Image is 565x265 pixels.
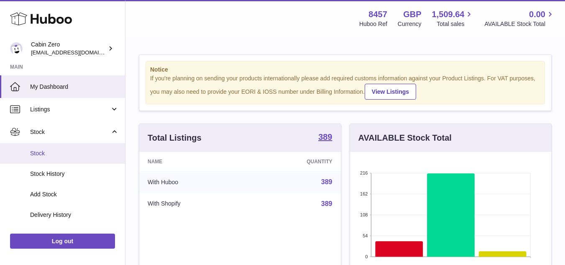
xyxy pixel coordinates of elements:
[437,20,474,28] span: Total sales
[432,9,465,20] span: 1,509.64
[139,193,248,215] td: With Shopify
[31,41,106,57] div: Cabin Zero
[403,9,421,20] strong: GBP
[359,20,387,28] div: Huboo Ref
[248,152,341,171] th: Quantity
[10,234,115,249] a: Log out
[30,105,110,113] span: Listings
[30,149,119,157] span: Stock
[368,9,387,20] strong: 8457
[10,42,23,55] img: internalAdmin-8457@internal.huboo.com
[360,170,368,175] text: 216
[321,178,332,185] a: 389
[139,171,248,193] td: With Huboo
[139,152,248,171] th: Name
[360,191,368,196] text: 162
[358,132,452,144] h3: AVAILABLE Stock Total
[398,20,422,28] div: Currency
[365,84,416,100] a: View Listings
[318,133,332,141] strong: 389
[363,233,368,238] text: 54
[30,170,119,178] span: Stock History
[30,83,119,91] span: My Dashboard
[30,190,119,198] span: Add Stock
[321,200,332,207] a: 389
[318,133,332,143] a: 389
[150,75,540,100] div: If you're planning on sending your products internationally please add required customs informati...
[30,232,119,239] span: ASN Uploads
[30,211,119,219] span: Delivery History
[360,212,368,217] text: 108
[432,9,474,28] a: 1,509.64 Total sales
[30,128,110,136] span: Stock
[365,254,368,259] text: 0
[150,66,540,74] strong: Notice
[484,20,555,28] span: AVAILABLE Stock Total
[529,9,545,20] span: 0.00
[148,132,202,144] h3: Total Listings
[484,9,555,28] a: 0.00 AVAILABLE Stock Total
[31,49,123,56] span: [EMAIL_ADDRESS][DOMAIN_NAME]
